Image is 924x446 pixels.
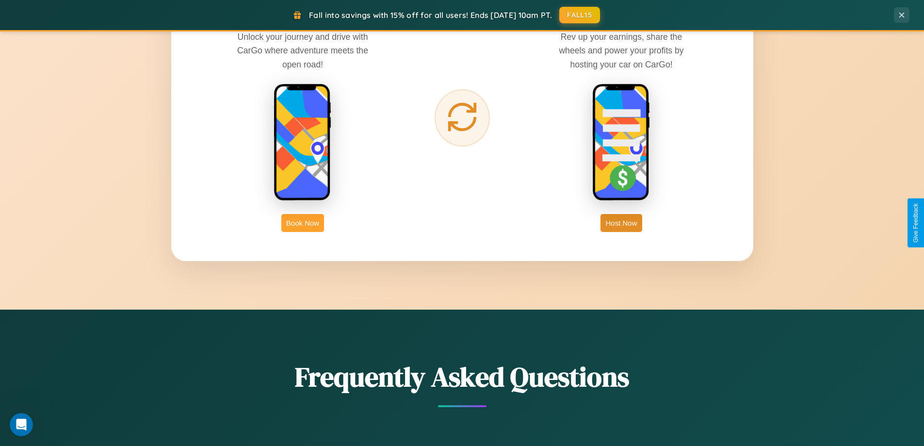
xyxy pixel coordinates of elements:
button: Book Now [281,214,324,232]
iframe: Intercom live chat [10,413,33,436]
img: rent phone [274,83,332,202]
img: host phone [592,83,650,202]
div: Give Feedback [912,203,919,243]
span: Fall into savings with 15% off for all users! Ends [DATE] 10am PT. [309,10,552,20]
button: Host Now [600,214,642,232]
h2: Frequently Asked Questions [171,358,753,396]
p: Rev up your earnings, share the wheels and power your profits by hosting your car on CarGo! [549,30,694,71]
p: Unlock your journey and drive with CarGo where adventure meets the open road! [230,30,375,71]
button: FALL15 [559,7,600,23]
